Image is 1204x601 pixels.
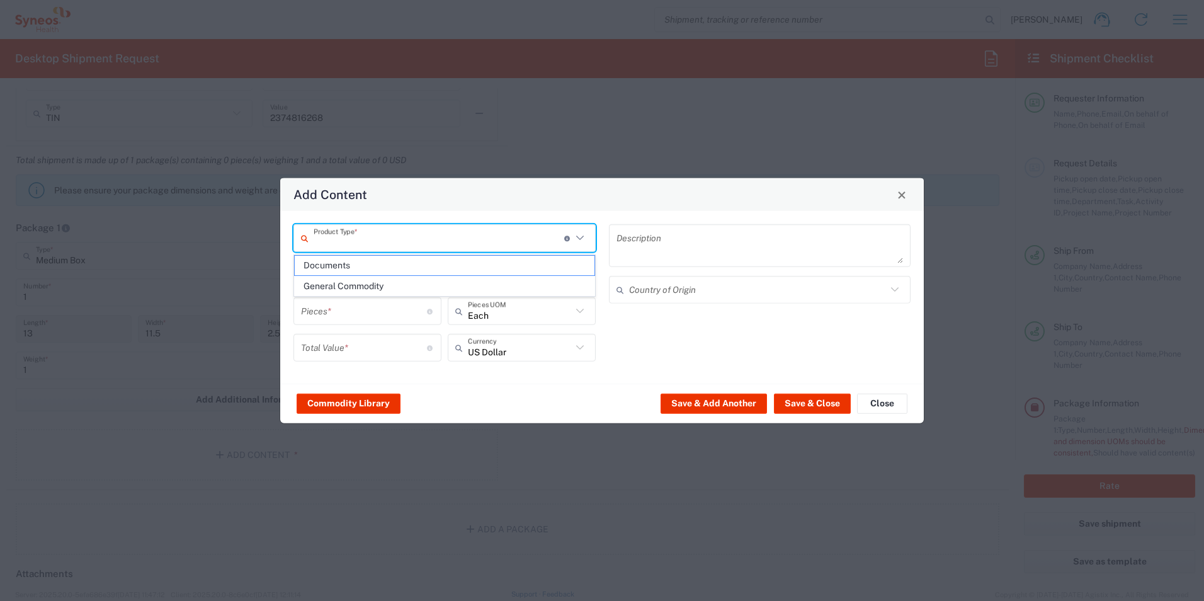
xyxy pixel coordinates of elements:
[293,185,367,203] h4: Add Content
[774,393,851,413] button: Save & Close
[893,186,911,203] button: Close
[857,393,907,413] button: Close
[661,393,767,413] button: Save & Add Another
[295,277,594,296] span: General Commodity
[297,393,400,413] button: Commodity Library
[295,256,594,275] span: Documents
